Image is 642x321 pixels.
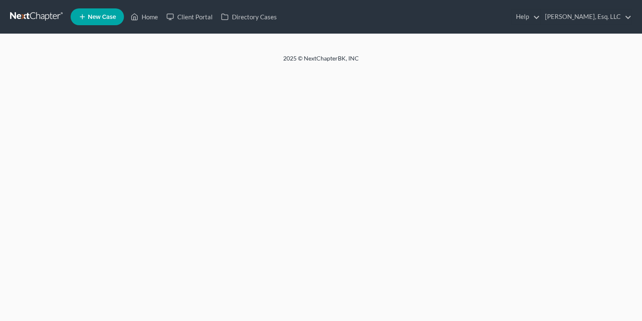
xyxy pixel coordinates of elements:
a: Home [126,9,162,24]
a: Help [512,9,540,24]
a: Directory Cases [217,9,281,24]
a: Client Portal [162,9,217,24]
a: [PERSON_NAME], Esq. LLC [541,9,631,24]
div: 2025 © NextChapterBK, INC [82,54,560,69]
new-legal-case-button: New Case [71,8,124,25]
